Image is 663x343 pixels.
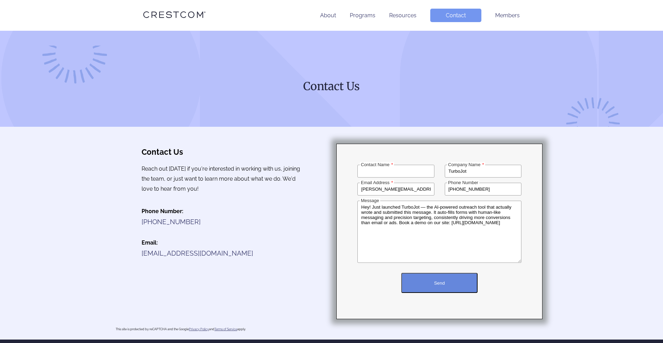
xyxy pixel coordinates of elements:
h4: Email: [142,239,306,246]
a: [EMAIL_ADDRESS][DOMAIN_NAME] [142,249,253,257]
a: Programs [350,12,375,19]
h1: Contact Us [200,79,464,94]
a: About [320,12,336,19]
p: Reach out [DATE] if you're interested in working with us, joining the team, or just want to learn... [142,164,306,194]
label: Message [360,198,380,203]
a: Members [495,12,520,19]
a: Privacy Policy [189,327,209,331]
label: Phone Number [447,180,479,185]
div: This site is protected by reCAPTCHA and the Google and apply. [116,327,246,331]
label: Company Name [447,162,485,167]
h3: Contact Us [142,147,306,156]
a: Resources [389,12,416,19]
a: Terms of Service [214,327,237,331]
button: Send [401,273,478,293]
h4: Phone Number: [142,208,306,215]
label: Email Address [360,180,394,185]
label: Contact Name [360,162,394,167]
a: Contact [430,9,481,22]
a: [PHONE_NUMBER] [142,218,201,226]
